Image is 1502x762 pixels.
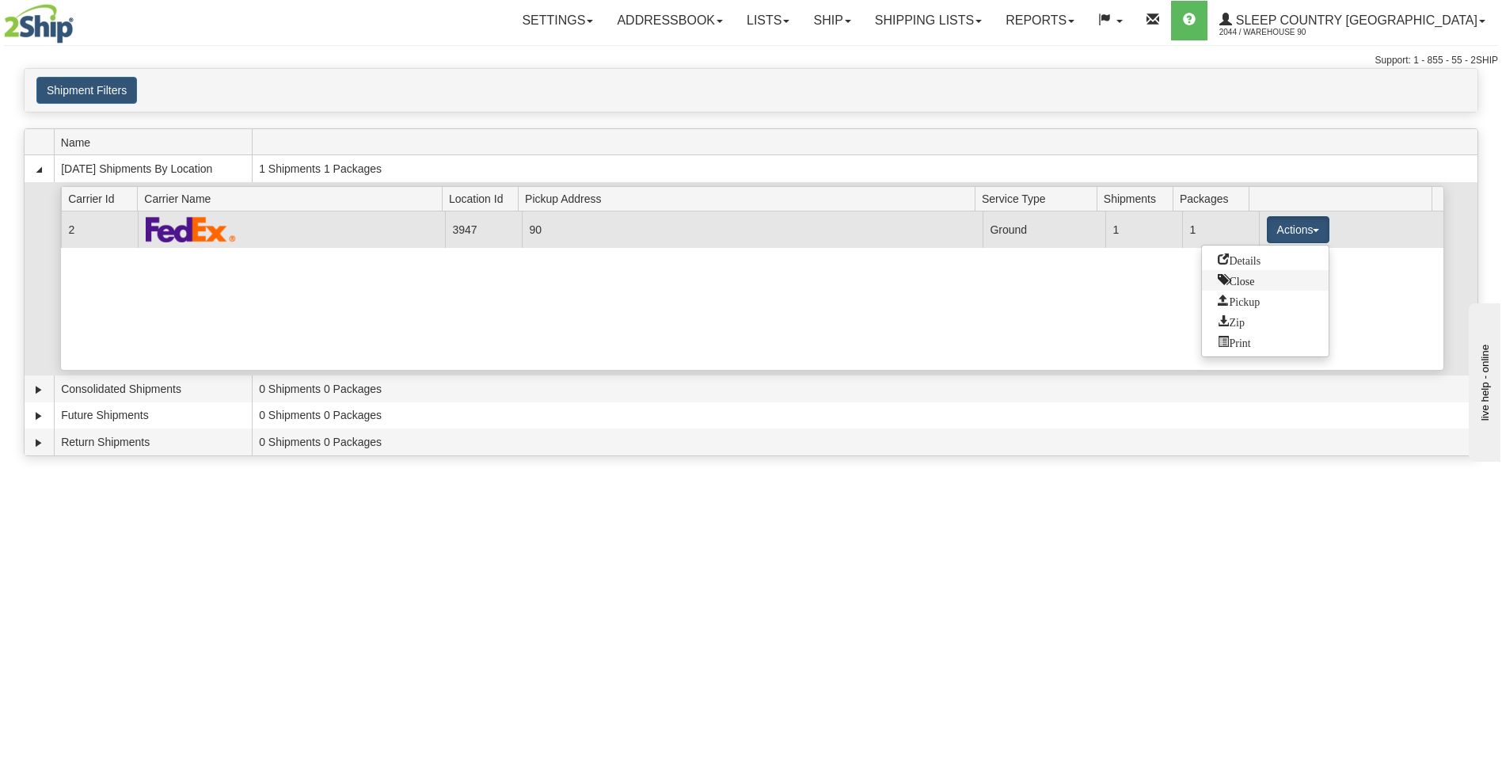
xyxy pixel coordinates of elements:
[863,1,994,40] a: Shipping lists
[1202,250,1329,270] a: Go to Details view
[252,429,1477,455] td: 0 Shipments 0 Packages
[1218,253,1261,265] span: Details
[994,1,1086,40] a: Reports
[4,4,74,44] img: logo2044.jpg
[1218,274,1254,285] span: Close
[1218,295,1260,306] span: Pickup
[252,375,1477,402] td: 0 Shipments 0 Packages
[1218,336,1250,347] span: Print
[735,1,801,40] a: Lists
[1202,291,1329,311] a: Request a carrier pickup
[605,1,735,40] a: Addressbook
[445,211,522,247] td: 3947
[1182,211,1259,247] td: 1
[522,211,983,247] td: 90
[1104,186,1173,211] span: Shipments
[1202,270,1329,291] a: Close this group
[12,13,146,25] div: live help - online
[54,429,252,455] td: Return Shipments
[61,130,252,154] span: Name
[144,186,442,211] span: Carrier Name
[1202,332,1329,352] a: Print or Download All Shipping Documents in one file
[252,155,1477,182] td: 1 Shipments 1 Packages
[36,77,137,104] button: Shipment Filters
[1232,13,1477,27] span: Sleep Country [GEOGRAPHIC_DATA]
[61,211,138,247] td: 2
[1207,1,1497,40] a: Sleep Country [GEOGRAPHIC_DATA] 2044 / Warehouse 90
[525,186,975,211] span: Pickup Address
[31,162,47,177] a: Collapse
[54,402,252,429] td: Future Shipments
[1218,315,1244,326] span: Zip
[1219,25,1338,40] span: 2044 / Warehouse 90
[1105,211,1182,247] td: 1
[4,54,1498,67] div: Support: 1 - 855 - 55 - 2SHIP
[983,211,1105,247] td: Ground
[1180,186,1249,211] span: Packages
[1466,300,1500,462] iframe: chat widget
[68,186,138,211] span: Carrier Id
[31,382,47,398] a: Expand
[146,216,237,242] img: FedEx Express®
[31,435,47,451] a: Expand
[510,1,605,40] a: Settings
[982,186,1097,211] span: Service Type
[54,155,252,182] td: [DATE] Shipments By Location
[1202,311,1329,332] a: Zip and Download All Shipping Documents
[31,408,47,424] a: Expand
[252,402,1477,429] td: 0 Shipments 0 Packages
[801,1,862,40] a: Ship
[449,186,519,211] span: Location Id
[54,375,252,402] td: Consolidated Shipments
[1267,216,1330,243] button: Actions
